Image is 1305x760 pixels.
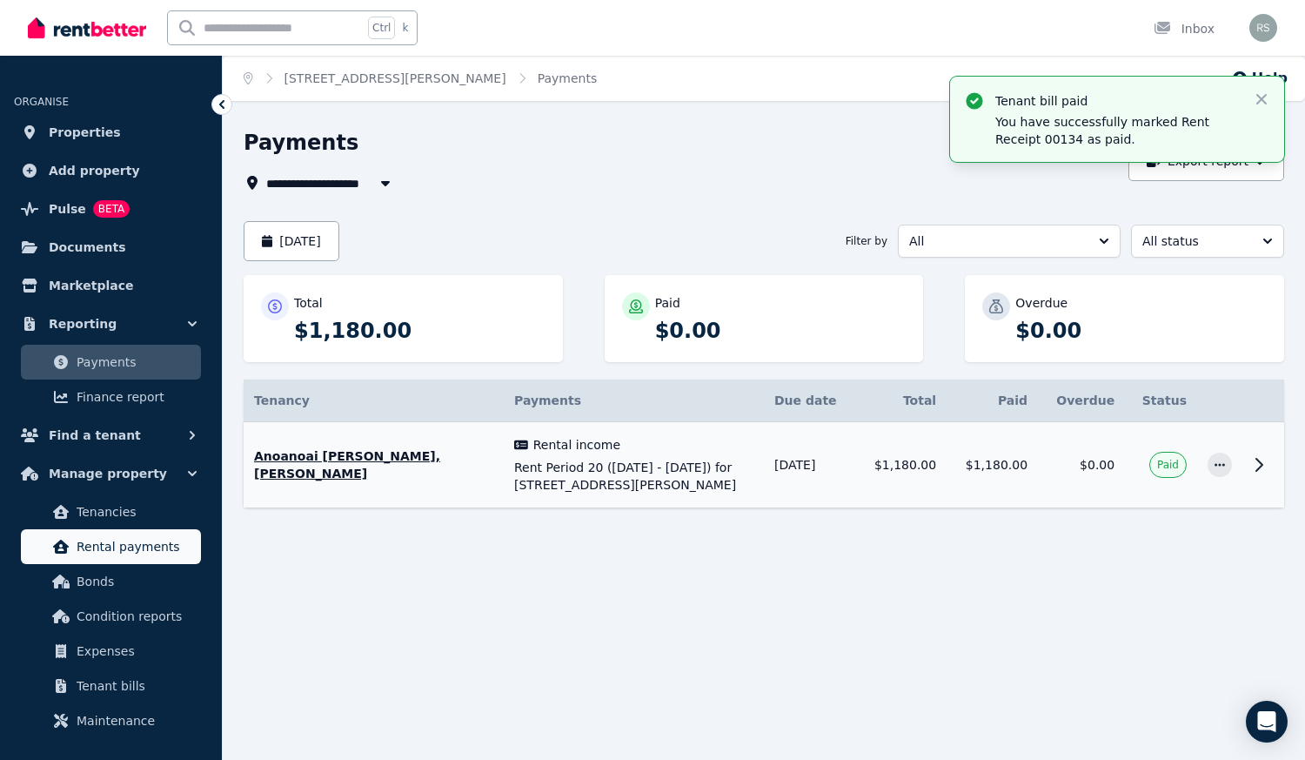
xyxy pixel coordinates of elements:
[21,529,201,564] a: Rental payments
[1154,20,1215,37] div: Inbox
[284,71,506,85] a: [STREET_ADDRESS][PERSON_NAME]
[77,710,194,731] span: Maintenance
[898,225,1121,258] button: All
[49,313,117,334] span: Reporting
[533,436,620,454] span: Rental income
[846,234,887,248] span: Filter by
[49,198,86,219] span: Pulse
[514,393,581,407] span: Payments
[14,96,69,108] span: ORGANISE
[947,380,1038,422] th: Paid
[77,387,194,407] span: Finance report
[1131,225,1284,258] button: All status
[77,536,194,557] span: Rental payments
[1249,14,1277,42] img: Ravinder Singh
[77,606,194,627] span: Condition reports
[77,352,194,373] span: Payments
[21,564,201,599] a: Bonds
[855,380,947,422] th: Total
[1157,458,1179,472] span: Paid
[294,317,545,345] p: $1,180.00
[14,192,208,226] a: PulseBETA
[49,425,141,446] span: Find a tenant
[655,317,907,345] p: $0.00
[77,501,194,522] span: Tenancies
[49,463,167,484] span: Manage property
[21,634,201,669] a: Expenses
[244,380,504,422] th: Tenancy
[223,56,618,101] nav: Breadcrumb
[947,422,1038,508] td: $1,180.00
[21,599,201,634] a: Condition reports
[14,418,208,453] button: Find a tenant
[764,422,855,508] td: [DATE]
[77,641,194,662] span: Expenses
[514,459,753,494] span: Rent Period 20 ([DATE] - [DATE]) for [STREET_ADDRESS][PERSON_NAME]
[14,230,208,265] a: Documents
[49,160,140,181] span: Add property
[1080,458,1114,472] span: $0.00
[14,153,208,188] a: Add property
[21,494,201,529] a: Tenancies
[995,92,1239,110] p: Tenant bill paid
[14,456,208,491] button: Manage property
[244,221,339,261] button: [DATE]
[21,669,201,703] a: Tenant bills
[14,115,208,150] a: Properties
[254,447,493,482] p: Anoanoai [PERSON_NAME], [PERSON_NAME]
[93,200,130,218] span: BETA
[655,294,680,312] p: Paid
[368,17,395,39] span: Ctrl
[77,571,194,592] span: Bonds
[1142,232,1248,250] span: All status
[1231,68,1288,89] button: Help
[1038,380,1125,422] th: Overdue
[764,380,855,422] th: Due date
[49,237,126,258] span: Documents
[49,122,121,143] span: Properties
[77,676,194,696] span: Tenant bills
[1015,294,1067,312] p: Overdue
[294,294,323,312] p: Total
[909,232,1085,250] span: All
[14,268,208,303] a: Marketplace
[244,129,358,157] h1: Payments
[995,113,1239,148] p: You have successfully marked Rent Receipt 00134 as paid.
[28,15,146,41] img: RentBetter
[21,703,201,738] a: Maintenance
[538,71,598,85] a: Payments
[855,422,947,508] td: $1,180.00
[402,21,408,35] span: k
[14,306,208,341] button: Reporting
[49,275,133,296] span: Marketplace
[1246,701,1288,743] div: Open Intercom Messenger
[21,345,201,380] a: Payments
[1015,317,1267,345] p: $0.00
[1125,380,1197,422] th: Status
[21,380,201,414] a: Finance report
